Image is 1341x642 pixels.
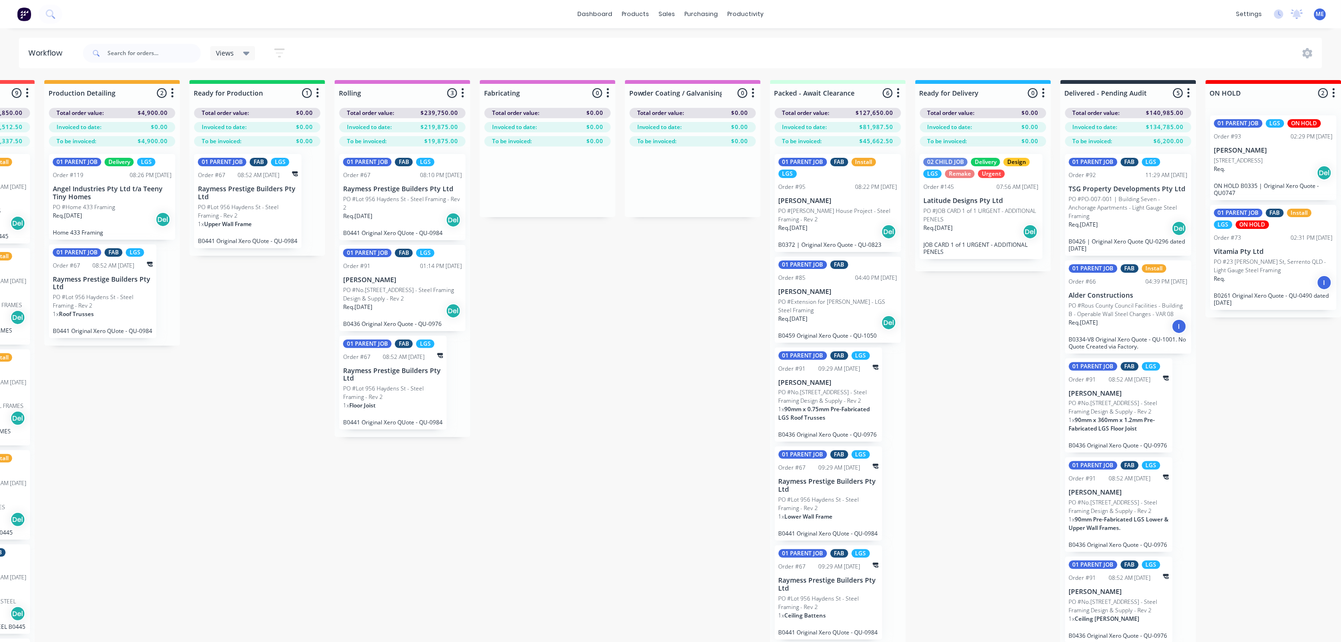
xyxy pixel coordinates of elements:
[779,288,897,296] p: [PERSON_NAME]
[1069,416,1075,424] span: 1 x
[1069,498,1169,515] p: PO #No.[STREET_ADDRESS] - Steel Framing Design & Supply - Rev 2
[1075,615,1140,623] span: Ceiling [PERSON_NAME]
[198,158,247,166] div: 01 PARENT JOB
[1154,137,1184,146] span: $6,200.00
[420,109,458,117] span: $239,750.00
[1142,264,1167,273] div: Install
[105,248,123,257] div: FAB
[785,611,826,619] span: Ceiling Battens
[296,137,313,146] span: $0.00
[198,220,204,228] span: 1 x
[1022,123,1039,131] span: $0.00
[53,229,172,236] p: Home 433 Framing
[1073,109,1120,117] span: Total order value:
[779,315,808,323] p: Req. [DATE]
[339,154,466,240] div: 01 PARENT JOBFABLGSOrder #6708:10 PM [DATE]Raymess Prestige Builders Pty LtdPO #Lot 956 Haydens S...
[1121,461,1139,470] div: FAB
[59,310,94,318] span: Roof Trusses
[831,260,848,269] div: FAB
[138,137,168,146] span: $4,900.00
[250,158,268,166] div: FAB
[856,274,897,282] div: 04:40 PM [DATE]
[343,384,443,401] p: PO #Lot 956 Haydens St - Steel Framing - Rev 2
[339,245,466,331] div: 01 PARENT JOBFABLGSOrder #9101:14 PM [DATE][PERSON_NAME]PO #No.[STREET_ADDRESS] - Steel Framing D...
[779,298,897,315] p: PO #Extension for [PERSON_NAME] - LGS Steel Framing
[779,197,897,205] p: [PERSON_NAME]
[53,293,153,310] p: PO #Lot 956 Haydens St - Steel Framing - Rev 2
[928,137,967,146] span: To be invoiced:
[732,137,749,146] span: $0.00
[1065,457,1173,552] div: 01 PARENT JOBFABLGSOrder #9108:52 AM [DATE][PERSON_NAME]PO #No.[STREET_ADDRESS] - Steel Framing D...
[819,562,861,571] div: 09:29 AM [DATE]
[151,123,168,131] span: $0.00
[395,158,413,166] div: FAB
[296,109,313,117] span: $0.00
[1073,123,1118,131] span: Invoiced to date:
[1142,362,1160,371] div: LGS
[343,249,392,257] div: 01 PARENT JOB
[49,244,156,339] div: 01 PARENT JOBFABLGSOrder #6708:52 AM [DATE]Raymess Prestige Builders Pty LtdPO #Lot 956 Haydens S...
[343,262,370,270] div: Order #91
[343,340,392,348] div: 01 PARENT JOB
[1121,158,1139,166] div: FAB
[126,248,144,257] div: LGS
[1069,220,1098,229] p: Req. [DATE]
[10,310,25,325] div: Del
[928,109,975,117] span: Total order value:
[586,123,603,131] span: $0.00
[10,512,25,527] div: Del
[53,261,80,270] div: Order #67
[105,158,134,166] div: Delivery
[1069,301,1188,318] p: PO #Rous County Council Facilities - Building B - Operable Wall Steel Changes - VAR 08
[383,353,425,361] div: 08:52 AM [DATE]
[343,286,462,303] p: PO #No.[STREET_ADDRESS] - Steel Framing Design & Supply - Rev 2
[395,249,413,257] div: FAB
[349,401,376,409] span: Floor Joist
[49,154,175,240] div: 01 PARENT JOBDeliveryLGSOrder #11908:26 PM [DATE]Angel Industries Pty Ltd t/a Teeny Tiny HomesPO ...
[779,379,879,387] p: [PERSON_NAME]
[779,332,897,339] p: B0459 Original Xero Quote - QU-1050
[1069,185,1188,193] p: TSG Property Developments Pty Ltd
[202,109,249,117] span: Total order value:
[1069,238,1188,252] p: B0426 | Original Xero Quote QU-0296 dated [DATE]
[446,303,461,318] div: Del
[1069,375,1096,384] div: Order #91
[586,109,603,117] span: $0.00
[1214,258,1333,275] p: PO #23 [PERSON_NAME] St, Serrento QLD - Light Gauge Steel Framing
[779,351,827,360] div: 01 PARENT JOB
[10,606,25,621] div: Del
[57,109,104,117] span: Total order value:
[53,211,82,220] p: Req. [DATE]
[1069,264,1118,273] div: 01 PARENT JOB
[343,185,462,193] p: Raymess Prestige Builders Pty Ltd
[347,137,387,146] span: To be invoiced:
[881,224,897,239] div: Del
[732,123,749,131] span: $0.00
[17,7,31,21] img: Factory
[654,7,680,21] div: sales
[779,158,827,166] div: 01 PARENT JOB
[1316,10,1325,18] span: ME
[492,123,537,131] span: Invoiced to date:
[1109,375,1151,384] div: 08:52 AM [DATE]
[156,212,171,227] div: Del
[1317,165,1332,180] div: Del
[343,276,462,284] p: [PERSON_NAME]
[1069,292,1188,300] p: Alder Constructions
[1069,318,1098,327] p: Req. [DATE]
[573,7,617,21] a: dashboard
[1069,461,1118,470] div: 01 PARENT JOB
[198,171,225,179] div: Order #67
[779,405,785,413] span: 1 x
[782,137,822,146] span: To be invoiced:
[1287,209,1312,217] div: Install
[852,549,870,558] div: LGS
[343,419,443,426] p: B0441 Original Xero QUote - QU-0984
[775,154,901,252] div: 01 PARENT JOBFABInstallLGSOrder #9508:22 PM [DATE][PERSON_NAME]PO #[PERSON_NAME] House Project - ...
[1069,442,1169,449] p: B0436 Original Xero Quote - QU-0976
[860,137,894,146] span: $45,662.50
[928,123,972,131] span: Invoiced to date:
[343,171,370,179] div: Order #67
[53,310,59,318] span: 1 x
[1142,461,1160,470] div: LGS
